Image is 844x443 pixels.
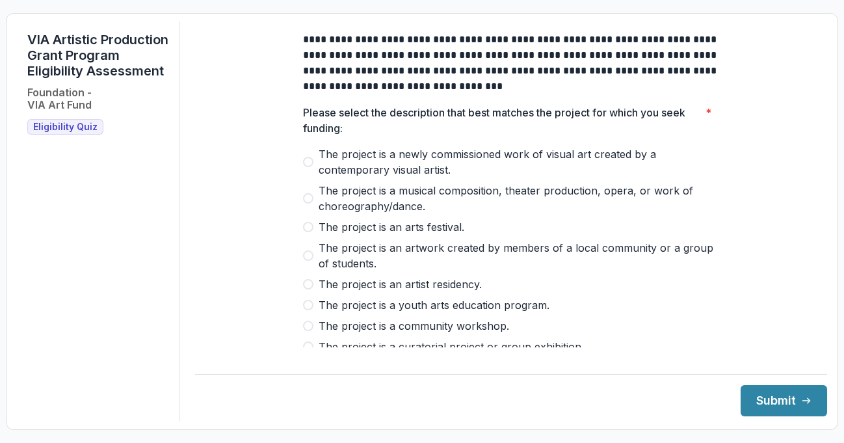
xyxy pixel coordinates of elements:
[303,105,700,136] p: Please select the description that best matches the project for which you seek funding:
[33,122,98,133] span: Eligibility Quiz
[319,240,719,271] span: The project is an artwork created by members of a local community or a group of students.
[319,318,509,334] span: The project is a community workshop.
[319,183,719,214] span: The project is a musical composition, theater production, opera, or work of choreography/dance.
[27,32,168,79] h1: VIA Artistic Production Grant Program Eligibility Assessment
[319,339,584,355] span: The project is a curatorial project or group exhibition.
[741,385,827,416] button: Submit
[319,146,719,178] span: The project is a newly commissioned work of visual art created by a contemporary visual artist.
[319,276,482,292] span: The project is an artist residency.
[27,87,92,111] h2: Foundation - VIA Art Fund
[319,297,549,313] span: The project is a youth arts education program.
[319,219,464,235] span: The project is an arts festival.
